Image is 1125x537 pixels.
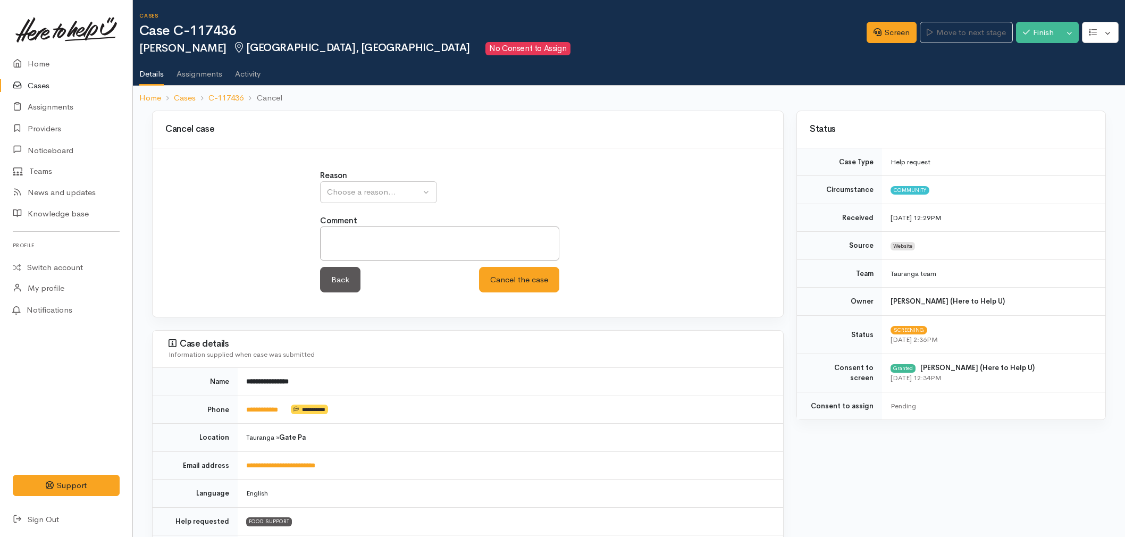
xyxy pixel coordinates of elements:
[153,451,238,480] td: Email address
[810,124,1093,135] h3: Status
[174,92,196,104] a: Cases
[327,186,421,198] div: Choose a reason...
[169,349,770,360] div: Information supplied when case was submitted
[139,92,161,104] a: Home
[1016,22,1061,44] button: Finish
[233,41,470,54] span: [GEOGRAPHIC_DATA], [GEOGRAPHIC_DATA]
[208,92,244,104] a: C-117436
[153,507,238,535] td: Help requested
[867,22,917,44] a: Screen
[797,354,882,392] td: Consent to screen
[153,424,238,452] td: Location
[797,204,882,232] td: Received
[920,363,1035,372] b: [PERSON_NAME] (Here to Help U)
[797,259,882,288] td: Team
[244,92,282,104] li: Cancel
[139,23,867,39] h1: Case C-117436
[797,176,882,204] td: Circumstance
[891,297,1005,306] b: [PERSON_NAME] (Here to Help U)
[891,401,1093,412] div: Pending
[797,148,882,176] td: Case Type
[320,267,360,293] a: Back
[320,181,437,203] button: Choose a reason...
[153,396,238,424] td: Phone
[891,213,942,222] time: [DATE] 12:29PM
[891,373,1093,383] div: [DATE] 12:34PM
[139,42,867,55] h2: [PERSON_NAME]
[139,13,867,19] h6: Cases
[485,42,570,55] span: No Consent to Assign
[159,124,777,135] h3: Cancel case
[891,334,1093,345] div: [DATE] 2:36PM
[882,148,1105,176] td: Help request
[13,475,120,497] button: Support
[891,186,929,195] span: Community
[797,232,882,260] td: Source
[13,238,120,253] h6: Profile
[133,86,1125,111] nav: breadcrumb
[797,315,882,354] td: Status
[238,480,783,508] td: English
[153,368,238,396] td: Name
[891,326,927,334] span: Screening
[891,269,936,278] span: Tauranga team
[235,55,261,85] a: Activity
[139,55,164,86] a: Details
[891,242,915,250] span: Website
[279,433,306,442] b: Gate Pa
[153,480,238,508] td: Language
[797,392,882,419] td: Consent to assign
[479,267,559,293] button: Cancel the case
[320,170,347,182] label: Reason
[920,22,1012,44] a: Move to next stage
[891,364,916,373] div: Granted
[246,517,292,526] span: FOOD SUPPORT
[246,433,306,442] span: Tauranga »
[320,215,357,227] label: Comment
[177,55,222,85] a: Assignments
[797,288,882,316] td: Owner
[169,339,770,349] h3: Case details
